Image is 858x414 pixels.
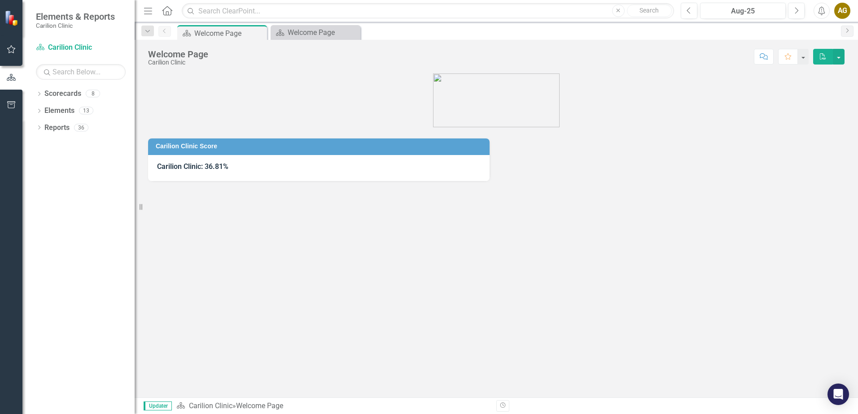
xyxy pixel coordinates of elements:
input: Search Below... [36,64,126,80]
span: Carilion Clinic: 36.81% [157,162,228,171]
a: Scorecards [44,89,81,99]
div: Open Intercom Messenger [827,384,849,405]
button: Aug-25 [700,3,786,19]
div: 13 [79,107,93,115]
h3: Carilion Clinic Score [156,143,485,150]
span: Updater [144,401,172,410]
a: Welcome Page [273,27,358,38]
a: Carilion Clinic [189,401,232,410]
button: AG [834,3,850,19]
a: Carilion Clinic [36,43,126,53]
span: Elements & Reports [36,11,115,22]
div: » [176,401,490,411]
div: Welcome Page [148,49,208,59]
div: Welcome Page [236,401,283,410]
a: Elements [44,106,74,116]
div: Welcome Page [288,27,358,38]
img: ClearPoint Strategy [4,10,20,26]
div: Welcome Page [194,28,265,39]
div: Carilion Clinic [148,59,208,66]
div: Aug-25 [703,6,783,17]
div: 8 [86,90,100,98]
div: 36 [74,124,88,131]
a: Reports [44,123,70,133]
input: Search ClearPoint... [182,3,674,19]
button: Search [627,4,672,17]
span: Search [639,7,659,14]
img: carilion%20clinic%20logo%202.0.png [433,73,560,127]
small: Carilion Clinic [36,22,115,29]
